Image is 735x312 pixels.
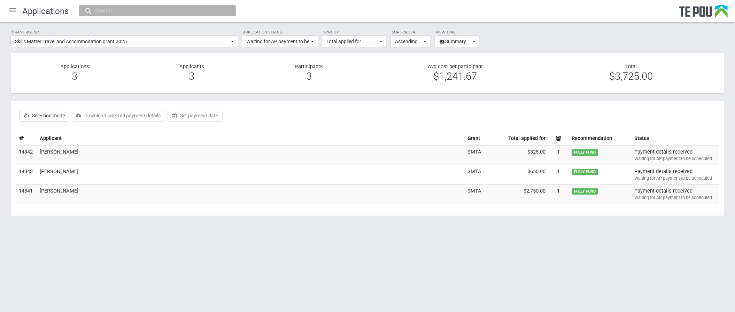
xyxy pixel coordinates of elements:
span: Summary [439,38,471,45]
th: Grant [465,132,486,145]
label: Selection mode [20,110,69,122]
td: [PERSON_NAME] [37,165,465,185]
span: Skills Matter Travel and Accommodation grant 2025 [15,38,229,45]
div: Participants [250,63,367,83]
div: Total [543,63,719,80]
span: Waiting for AP payment to be scheduled [246,38,309,45]
label: Grant round [10,29,238,36]
button: Ascending [390,36,431,47]
td: SMTA [465,165,486,185]
td: $2,750.00 [486,184,548,203]
span: FULLY FUND [572,169,598,175]
div: $1,241.67 [373,73,538,79]
span: Total applied for [326,38,378,45]
td: Payment details received [632,184,719,203]
span: FULLY FUND [572,149,598,156]
td: SMTA [465,145,486,165]
div: 3 [256,73,362,79]
div: Waiting for AP payment to be scheduled [635,156,716,162]
div: Avg cost per participant [367,63,543,83]
input: Search [93,7,215,14]
div: Applicants [133,63,250,83]
td: 14343 [16,165,37,185]
button: Set payment date [168,110,223,122]
td: Payment details received [632,145,719,165]
button: Waiting for AP payment to be scheduled [242,36,318,47]
td: Payment details received [632,165,719,185]
label: Sort by [322,29,387,36]
label: Application status [242,29,318,36]
button: Summary [434,36,480,47]
button: Skills Matter Travel and Accommodation grant 2025 [10,36,238,47]
span: Ascending [395,38,422,45]
div: $3,725.00 [548,73,714,79]
td: 1 [548,145,569,165]
td: 14342 [16,145,37,165]
label: View type [434,29,480,36]
div: 3 [21,73,128,79]
td: SMTA [465,184,486,203]
td: $325.00 [486,145,548,165]
th: Status [632,132,719,145]
div: Applications [16,63,133,83]
td: [PERSON_NAME] [37,184,465,203]
span: FULLY FUND [572,188,598,195]
button: Download selected payment details [72,110,165,122]
button: Total applied for [322,36,387,47]
div: Waiting for AP payment to be scheduled [635,175,716,181]
td: 1 [548,184,569,203]
td: 14341 [16,184,37,203]
th: Recommendation [569,132,632,145]
th: Total applied for [486,132,548,145]
div: 3 [138,73,245,79]
label: Sort order [390,29,431,36]
td: [PERSON_NAME] [37,145,465,165]
div: Waiting for AP payment to be scheduled [635,195,716,201]
td: 1 [548,165,569,185]
td: $650.00 [486,165,548,185]
th: Applicant [37,132,465,145]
